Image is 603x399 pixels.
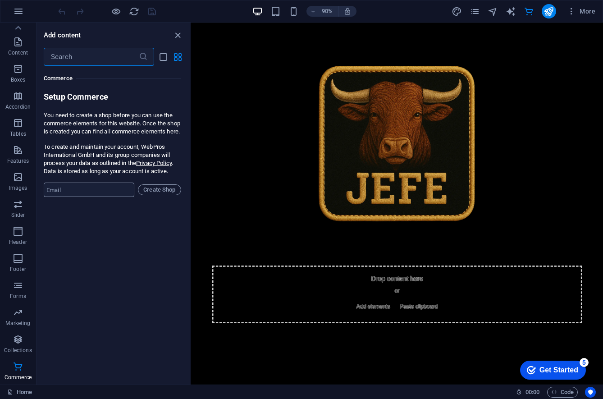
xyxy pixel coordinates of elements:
input: Email [44,183,134,197]
i: Reload page [129,6,139,17]
button: navigator [488,6,498,17]
button: publish [542,4,556,18]
h6: Setup Commerce [44,92,181,104]
span: Paste clipboard [228,309,278,322]
p: Features [7,157,29,165]
div: 5 [67,2,76,11]
h6: Commerce [44,73,181,84]
span: More [567,7,595,16]
button: commerce [524,6,534,17]
div: Drop content here [23,270,434,334]
span: Add elements [180,309,225,322]
p: Images [9,184,27,192]
button: list-view [158,51,169,62]
p: Header [9,238,27,246]
p: Tables [10,130,26,138]
p: Accordion [5,103,31,110]
h6: Add content [44,30,81,41]
span: Code [551,387,574,398]
button: design [452,6,462,17]
button: Usercentrics [585,387,596,398]
i: On resize automatically adjust zoom level to fit chosen device. [343,7,352,15]
i: AI Writer [506,6,516,17]
a: Privacy Policy [136,160,172,166]
p: Footer [10,266,26,273]
span: Create Shop [142,184,177,195]
button: 90% [306,6,338,17]
a: Click to cancel selection. Double-click to open Pages [7,387,32,398]
p: Boxes [11,76,26,83]
i: Publish [544,6,554,17]
i: Design (Ctrl+Alt+Y) [452,6,462,17]
p: Slider [11,211,25,219]
input: Search [44,48,139,66]
p: Collections [4,347,32,354]
h6: 90% [320,6,334,17]
span: : [532,389,533,395]
p: Forms [10,293,26,300]
button: grid-view [172,51,183,62]
button: reload [128,6,139,17]
div: Get Started 5 items remaining, 0% complete [7,5,73,23]
button: Code [547,387,578,398]
button: Create Shop [138,184,181,195]
button: text_generator [506,6,516,17]
button: Click here to leave preview mode and continue editing [110,6,121,17]
span: 00 00 [525,387,539,398]
h6: Session time [516,387,540,398]
i: Pages (Ctrl+Alt+S) [470,6,480,17]
button: pages [470,6,480,17]
p: Commerce [5,374,32,381]
button: close panel [172,30,183,41]
button: More [563,4,599,18]
p: Marketing [5,320,30,327]
i: Navigator [488,6,498,17]
i: Commerce [524,6,534,17]
p: Content [8,49,28,56]
p: You need to create a shop before you can use the commerce elements for this website. Once the sho... [44,111,181,136]
div: Get Started [27,10,65,18]
p: To create and maintain your account, WebPros International GmbH and its group companies will proc... [44,143,181,175]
